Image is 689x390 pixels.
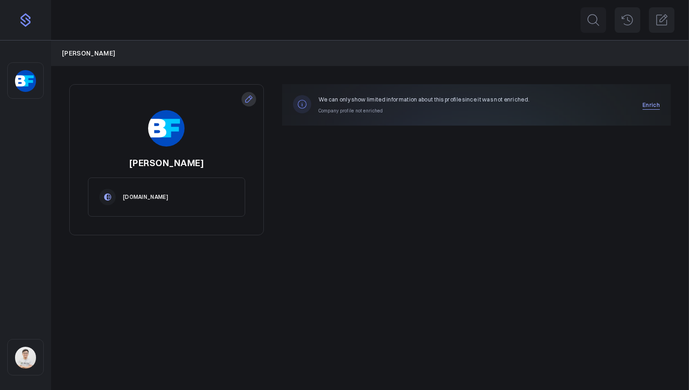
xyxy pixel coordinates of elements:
[123,192,168,201] a: [DOMAIN_NAME]
[62,48,678,58] nav: Breadcrumb
[319,107,530,115] p: Company profile not enriched
[18,13,33,27] img: purple-logo-f4f985042447f6d3a21d9d2f6d8e0030207d587b440d52f708815e5968048218.png
[62,48,116,58] a: [PERSON_NAME]
[319,95,530,104] p: We can only show limited information about this profile since it was not enriched.
[148,110,185,147] img: hehe.com
[129,156,205,170] p: [PERSON_NAME]
[643,101,660,110] button: Enrich
[15,347,36,369] img: 3954839b761ca6e19022920ab192604cc6289e2b.jpg
[15,70,36,92] img: hehe.com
